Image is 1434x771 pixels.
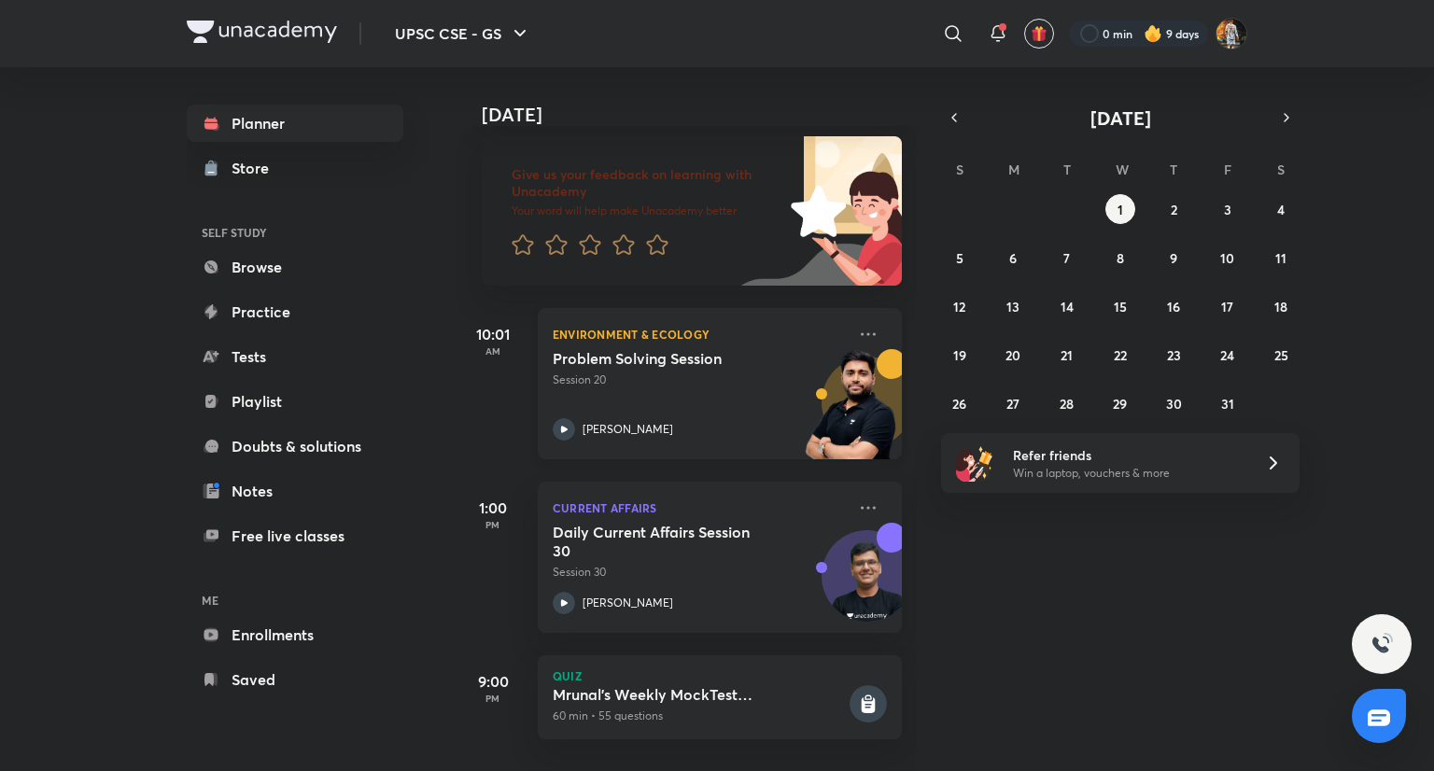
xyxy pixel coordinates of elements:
abbr: October 8, 2025 [1117,249,1124,267]
h6: ME [187,584,403,616]
h6: SELF STUDY [187,217,403,248]
img: Company Logo [187,21,337,43]
a: Tests [187,338,403,375]
button: October 29, 2025 [1105,388,1135,418]
p: Your word will help make Unacademy better [512,203,784,218]
a: Enrollments [187,616,403,653]
abbr: October 2, 2025 [1171,201,1177,218]
img: avatar [1031,25,1047,42]
button: October 11, 2025 [1266,243,1296,273]
abbr: Monday [1008,161,1019,178]
button: October 16, 2025 [1159,291,1188,321]
abbr: Thursday [1170,161,1177,178]
img: Avatar [822,540,912,630]
button: October 15, 2025 [1105,291,1135,321]
abbr: Wednesday [1116,161,1129,178]
button: October 4, 2025 [1266,194,1296,224]
abbr: October 7, 2025 [1063,249,1070,267]
button: October 12, 2025 [945,291,975,321]
abbr: October 17, 2025 [1221,298,1233,315]
abbr: October 28, 2025 [1060,395,1074,413]
button: October 6, 2025 [998,243,1028,273]
p: 60 min • 55 questions [553,708,846,724]
img: streak [1144,24,1162,43]
abbr: October 10, 2025 [1220,249,1234,267]
button: October 20, 2025 [998,340,1028,370]
a: Saved [187,661,403,698]
button: avatar [1024,19,1054,49]
h6: Refer friends [1013,445,1243,465]
abbr: October 13, 2025 [1006,298,1019,315]
button: [DATE] [967,105,1273,131]
button: October 10, 2025 [1213,243,1243,273]
a: Playlist [187,383,403,420]
p: PM [456,693,530,704]
p: Win a laptop, vouchers & more [1013,465,1243,482]
abbr: October 27, 2025 [1006,395,1019,413]
a: Company Logo [187,21,337,48]
p: [PERSON_NAME] [583,595,673,611]
button: October 18, 2025 [1266,291,1296,321]
abbr: October 4, 2025 [1277,201,1285,218]
a: Store [187,149,403,187]
abbr: October 18, 2025 [1274,298,1287,315]
button: October 22, 2025 [1105,340,1135,370]
button: October 25, 2025 [1266,340,1296,370]
abbr: October 29, 2025 [1113,395,1127,413]
button: October 17, 2025 [1213,291,1243,321]
a: Practice [187,293,403,330]
abbr: October 5, 2025 [956,249,963,267]
abbr: October 6, 2025 [1009,249,1017,267]
abbr: October 23, 2025 [1167,346,1181,364]
h5: Problem Solving Session [553,349,785,368]
abbr: October 1, 2025 [1118,201,1123,218]
button: October 2, 2025 [1159,194,1188,224]
abbr: October 30, 2025 [1166,395,1182,413]
button: October 13, 2025 [998,291,1028,321]
button: October 31, 2025 [1213,388,1243,418]
p: Session 30 [553,564,846,581]
button: October 3, 2025 [1213,194,1243,224]
a: Planner [187,105,403,142]
button: October 26, 2025 [945,388,975,418]
button: October 1, 2025 [1105,194,1135,224]
img: feedback_image [727,136,902,286]
button: UPSC CSE - GS [384,15,542,52]
a: Free live classes [187,517,403,554]
abbr: October 3, 2025 [1224,201,1231,218]
a: Doubts & solutions [187,428,403,465]
abbr: October 21, 2025 [1061,346,1073,364]
button: October 14, 2025 [1052,291,1082,321]
button: October 5, 2025 [945,243,975,273]
abbr: Friday [1224,161,1231,178]
abbr: October 11, 2025 [1275,249,1286,267]
img: referral [956,444,993,482]
p: PM [456,519,530,530]
button: October 7, 2025 [1052,243,1082,273]
h5: 9:00 [456,670,530,693]
h5: Daily Current Affairs Session 30 [553,523,785,560]
img: unacademy [799,349,902,478]
p: Session 20 [553,371,846,388]
abbr: October 26, 2025 [952,395,966,413]
abbr: October 15, 2025 [1114,298,1127,315]
abbr: October 12, 2025 [953,298,965,315]
h5: Mrunal's Weekly MockTest Pillar3B_Currency_Exchange_SDR [553,685,846,704]
button: October 8, 2025 [1105,243,1135,273]
p: AM [456,345,530,357]
p: Quiz [553,670,887,681]
button: October 19, 2025 [945,340,975,370]
abbr: Sunday [956,161,963,178]
button: October 27, 2025 [998,388,1028,418]
p: [PERSON_NAME] [583,421,673,438]
abbr: October 31, 2025 [1221,395,1234,413]
p: Environment & Ecology [553,323,846,345]
h4: [DATE] [482,104,921,126]
abbr: October 9, 2025 [1170,249,1177,267]
button: October 9, 2025 [1159,243,1188,273]
div: Store [232,157,280,179]
button: October 28, 2025 [1052,388,1082,418]
h5: 1:00 [456,497,530,519]
a: Browse [187,248,403,286]
h6: Give us your feedback on learning with Unacademy [512,166,784,200]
